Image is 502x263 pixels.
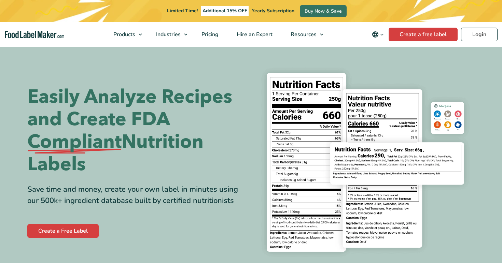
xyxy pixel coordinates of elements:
a: Buy Now & Save [300,5,347,17]
a: Resources [282,22,327,47]
a: Industries [147,22,191,47]
a: Hire an Expert [228,22,280,47]
span: Pricing [199,31,219,38]
a: Products [104,22,145,47]
a: Create a Free Label [27,224,99,238]
span: Additional 15% OFF [201,6,249,16]
div: Save time and money, create your own label in minutes using our 500k+ ingredient database built b... [27,184,246,206]
a: Pricing [193,22,226,47]
a: Food Label Maker homepage [5,31,64,39]
span: Resources [289,31,317,38]
span: Hire an Expert [235,31,273,38]
a: Login [461,28,498,41]
span: Products [111,31,136,38]
span: Limited Time! [167,8,198,14]
h1: Easily Analyze Recipes and Create FDA Nutrition Labels [27,86,246,176]
span: Compliant [27,131,122,153]
a: Create a free label [389,28,458,41]
span: Industries [154,31,181,38]
button: Change language [367,28,389,41]
span: Yearly Subscription [252,8,294,14]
